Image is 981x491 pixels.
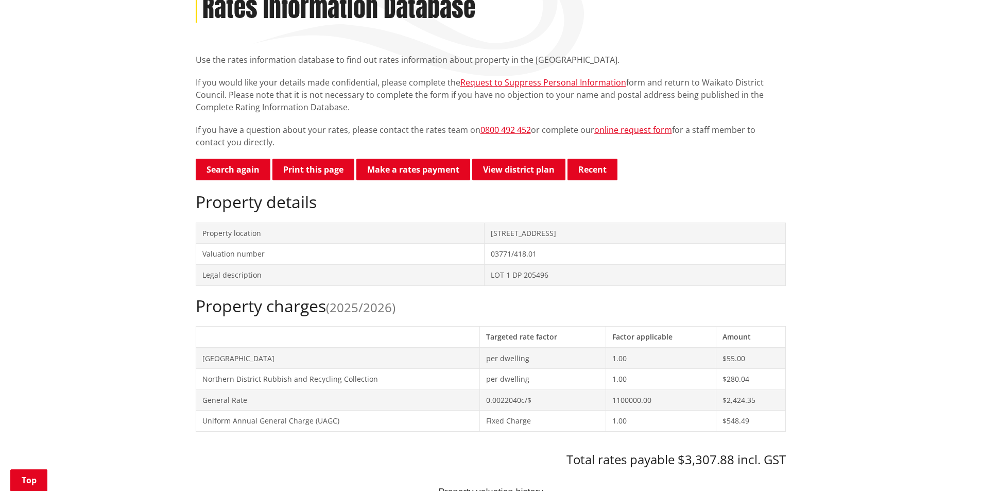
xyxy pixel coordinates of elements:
h2: Property charges [196,296,786,316]
td: 1.00 [606,411,716,432]
td: 0.0022040c/$ [479,390,606,411]
td: 1100000.00 [606,390,716,411]
td: per dwelling [479,369,606,390]
td: $548.49 [716,411,785,432]
td: General Rate [196,390,479,411]
button: Recent [567,159,617,180]
a: Search again [196,159,270,180]
span: (2025/2026) [326,299,395,316]
a: View district plan [472,159,565,180]
td: 03771/418.01 [485,244,785,265]
td: $280.04 [716,369,785,390]
td: 1.00 [606,348,716,369]
td: Fixed Charge [479,411,606,432]
td: Legal description [196,264,485,285]
iframe: Messenger Launcher [934,448,971,485]
td: Valuation number [196,244,485,265]
td: Uniform Annual General Charge (UAGC) [196,411,479,432]
p: If you have a question about your rates, please contact the rates team on or complete our for a s... [196,124,786,148]
td: $55.00 [716,348,785,369]
a: 0800 492 452 [480,124,531,136]
th: Targeted rate factor [479,326,606,347]
td: Property location [196,223,485,244]
a: Top [10,469,47,491]
a: Request to Suppress Personal Information [460,77,626,88]
p: If you would like your details made confidential, please complete the form and return to Waikato ... [196,76,786,113]
td: $2,424.35 [716,390,785,411]
h3: Total rates payable $3,307.88 incl. GST [196,452,786,467]
h2: Property details [196,192,786,212]
th: Factor applicable [606,326,716,347]
td: [STREET_ADDRESS] [485,223,785,244]
td: [GEOGRAPHIC_DATA] [196,348,479,369]
a: Make a rates payment [356,159,470,180]
button: Print this page [272,159,354,180]
td: 1.00 [606,369,716,390]
td: per dwelling [479,348,606,369]
td: Northern District Rubbish and Recycling Collection [196,369,479,390]
td: LOT 1 DP 205496 [485,264,785,285]
a: online request form [594,124,672,136]
p: Use the rates information database to find out rates information about property in the [GEOGRAPHI... [196,54,786,66]
th: Amount [716,326,785,347]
